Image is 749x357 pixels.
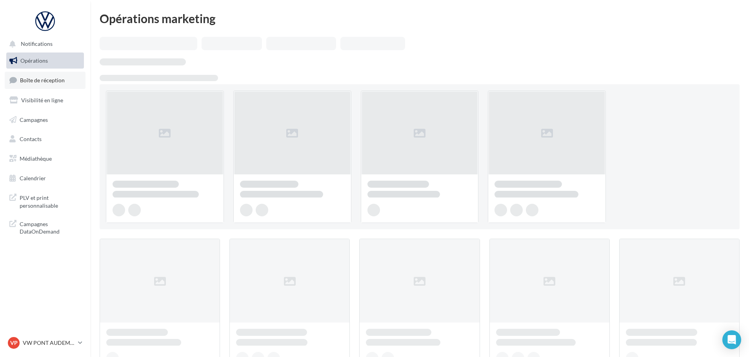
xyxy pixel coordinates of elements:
span: Campagnes DataOnDemand [20,219,81,236]
span: Contacts [20,136,42,142]
a: Calendrier [5,170,85,187]
span: PLV et print personnalisable [20,192,81,209]
a: Opérations [5,53,85,69]
div: Open Intercom Messenger [722,330,741,349]
a: Campagnes [5,112,85,128]
a: Boîte de réception [5,72,85,89]
a: Visibilité en ligne [5,92,85,109]
span: VP [10,339,18,347]
a: Contacts [5,131,85,147]
a: Médiathèque [5,150,85,167]
span: Boîte de réception [20,77,65,83]
span: Opérations [20,57,48,64]
a: VP VW PONT AUDEMER [6,335,84,350]
span: Campagnes [20,116,48,123]
p: VW PONT AUDEMER [23,339,75,347]
span: Médiathèque [20,155,52,162]
a: Campagnes DataOnDemand [5,216,85,239]
span: Notifications [21,41,53,47]
a: PLV et print personnalisable [5,189,85,212]
span: Visibilité en ligne [21,97,63,103]
span: Calendrier [20,175,46,181]
div: Opérations marketing [100,13,740,24]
